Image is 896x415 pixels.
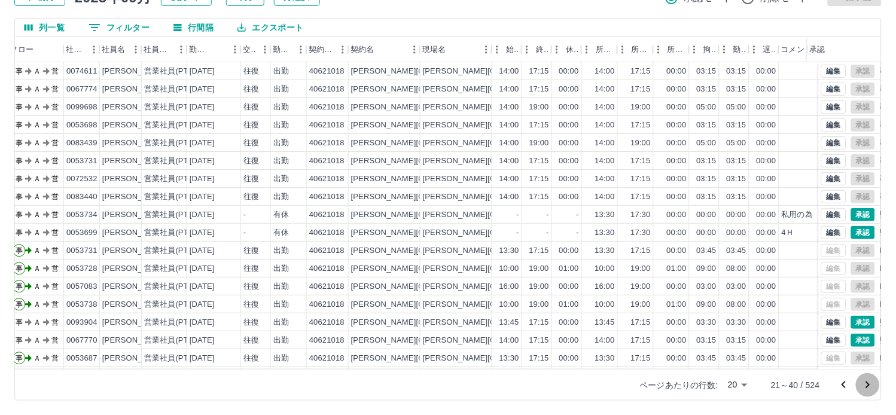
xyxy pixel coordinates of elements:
[499,155,519,167] div: 14:00
[851,334,875,347] button: 承認
[240,37,270,62] div: 交通費
[16,175,23,183] text: 事
[273,155,289,167] div: 出勤
[243,155,259,167] div: 往復
[667,209,687,221] div: 00:00
[351,173,499,185] div: [PERSON_NAME][GEOGRAPHIC_DATA]
[273,84,289,95] div: 出勤
[595,84,615,95] div: 14:00
[821,226,846,239] button: 編集
[243,227,246,239] div: -
[596,37,615,62] div: 所定開始
[102,138,167,149] div: [PERSON_NAME]
[522,37,551,62] div: 終業
[727,66,746,77] div: 03:15
[821,118,846,132] button: 編集
[559,84,579,95] div: 00:00
[102,84,167,95] div: [PERSON_NAME]
[273,138,289,149] div: 出勤
[727,102,746,113] div: 05:00
[667,227,687,239] div: 00:00
[144,245,207,257] div: 営業社員(PT契約)
[529,138,549,149] div: 19:00
[273,37,292,62] div: 勤務区分
[273,173,289,185] div: 出勤
[189,37,209,62] div: 勤務日
[559,191,579,203] div: 00:00
[102,191,167,203] div: [PERSON_NAME]
[309,84,345,95] div: 40621018
[757,120,776,131] div: 00:00
[595,155,615,167] div: 14:00
[102,66,167,77] div: [PERSON_NAME]
[51,139,59,147] text: 営
[85,41,103,59] button: メニュー
[727,120,746,131] div: 03:15
[631,120,651,131] div: 17:15
[517,227,519,239] div: -
[423,227,594,239] div: [PERSON_NAME][GEOGRAPHIC_DATA]クラブ
[821,190,846,203] button: 編集
[548,41,566,59] button: メニュー
[667,138,687,149] div: 00:00
[595,209,615,221] div: 13:30
[141,37,187,62] div: 社員区分
[63,37,99,62] div: 社員番号
[697,155,717,167] div: 03:15
[697,138,717,149] div: 05:00
[529,102,549,113] div: 19:00
[667,191,687,203] div: 00:00
[559,155,579,167] div: 00:00
[757,84,776,95] div: 00:00
[506,37,519,62] div: 始業
[499,102,519,113] div: 14:00
[144,102,207,113] div: 営業社員(PT契約)
[595,102,615,113] div: 14:00
[190,209,215,221] div: [DATE]
[66,191,97,203] div: 0083440
[187,37,240,62] div: 勤務日
[309,37,334,62] div: 契約コード
[423,66,594,77] div: [PERSON_NAME][GEOGRAPHIC_DATA]クラブ
[559,138,579,149] div: 00:00
[581,37,617,62] div: 所定開始
[595,191,615,203] div: 14:00
[547,227,549,239] div: -
[16,67,23,75] text: 事
[733,37,746,62] div: 勤務
[273,66,289,77] div: 出勤
[631,84,651,95] div: 17:15
[547,209,549,221] div: -
[631,102,651,113] div: 19:00
[33,228,41,237] text: Ａ
[423,102,594,113] div: [PERSON_NAME][GEOGRAPHIC_DATA]クラブ
[757,173,776,185] div: 00:00
[351,191,499,203] div: [PERSON_NAME][GEOGRAPHIC_DATA]
[697,227,717,239] div: 00:00
[851,226,875,239] button: 承認
[492,37,522,62] div: 始業
[697,191,717,203] div: 03:15
[190,245,215,257] div: [DATE]
[757,66,776,77] div: 00:00
[631,191,651,203] div: 17:15
[595,138,615,149] div: 14:00
[256,41,274,59] button: メニュー
[689,37,719,62] div: 拘束
[102,245,167,257] div: [PERSON_NAME]
[66,245,97,257] div: 0053731
[33,67,41,75] text: Ａ
[727,84,746,95] div: 03:15
[667,102,687,113] div: 00:00
[559,120,579,131] div: 00:00
[309,209,345,221] div: 40621018
[577,209,579,221] div: -
[33,157,41,165] text: Ａ
[351,37,374,62] div: 契約名
[650,41,668,59] button: メニュー
[243,120,259,131] div: 往復
[226,41,244,59] button: メニュー
[243,173,259,185] div: 往復
[243,138,259,149] div: 往復
[551,37,581,62] div: 休憩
